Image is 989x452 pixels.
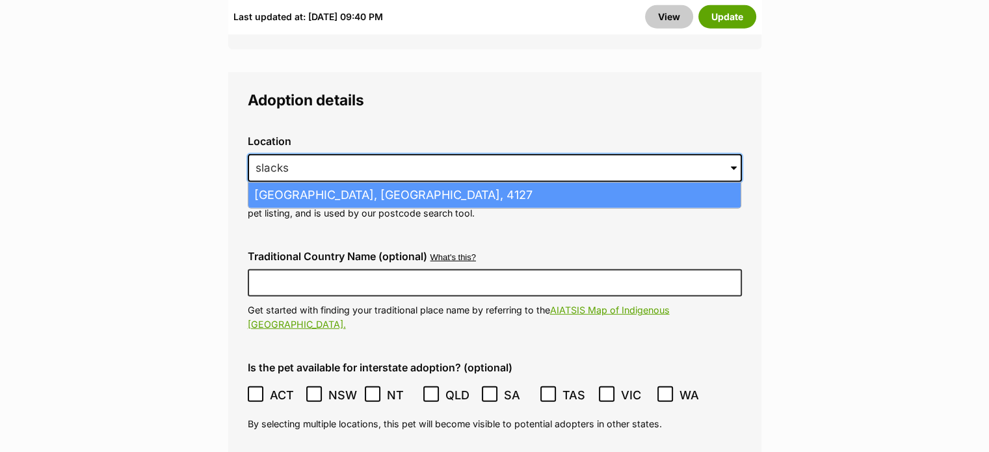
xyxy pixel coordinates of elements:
[270,386,299,404] span: ACT
[248,250,427,262] label: Traditional Country Name (optional)
[387,386,416,404] span: NT
[430,253,476,263] button: What's this?
[248,362,742,373] label: Is the pet available for interstate adoption? (optional)
[562,386,592,404] span: TAS
[698,5,756,28] button: Update
[233,5,383,28] div: Last updated at: [DATE] 09:40 PM
[248,183,741,208] li: [GEOGRAPHIC_DATA], [GEOGRAPHIC_DATA], 4127
[445,386,475,404] span: QLD
[248,303,742,331] p: Get started with finding your traditional place name by referring to the
[645,5,693,28] a: View
[621,386,650,404] span: VIC
[248,135,742,147] label: Location
[504,386,533,404] span: SA
[248,304,670,329] a: AIATSIS Map of Indigenous [GEOGRAPHIC_DATA].
[679,386,709,404] span: WA
[328,386,358,404] span: NSW
[248,417,742,431] p: By selecting multiple locations, this pet will become visible to potential adopters in other states.
[248,154,742,183] input: Enter suburb or postcode
[248,92,742,109] legend: Adoption details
